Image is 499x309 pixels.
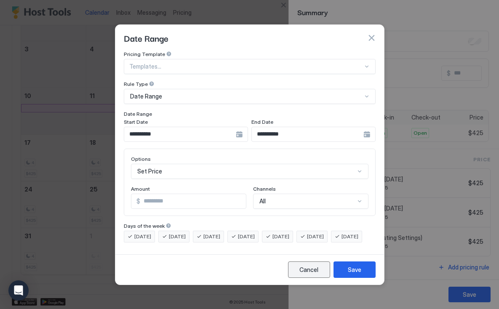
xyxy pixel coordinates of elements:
span: Set Price [137,168,162,175]
span: End Date [251,119,273,125]
div: Open Intercom Messenger [8,280,29,301]
span: [DATE] [272,233,289,240]
span: Days of the week [124,223,165,229]
span: Date Range [130,93,162,100]
span: Rule Type [124,81,148,87]
button: Cancel [288,261,330,278]
span: Date Range [124,32,168,44]
span: Start Date [124,119,148,125]
span: [DATE] [238,233,255,240]
input: Input Field [124,127,236,141]
input: Input Field [252,127,363,141]
span: $ [136,197,140,205]
button: Save [334,261,376,278]
div: Cancel [299,265,318,274]
span: [DATE] [169,233,186,240]
span: Options [131,156,151,162]
span: Pricing Template [124,51,165,57]
span: [DATE] [342,233,358,240]
span: Amount [131,186,150,192]
span: [DATE] [134,233,151,240]
span: Date Range [124,111,152,117]
span: All [259,197,266,205]
span: Channels [253,186,276,192]
span: [DATE] [203,233,220,240]
div: Save [348,265,361,274]
input: Input Field [140,194,246,208]
span: [DATE] [307,233,324,240]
